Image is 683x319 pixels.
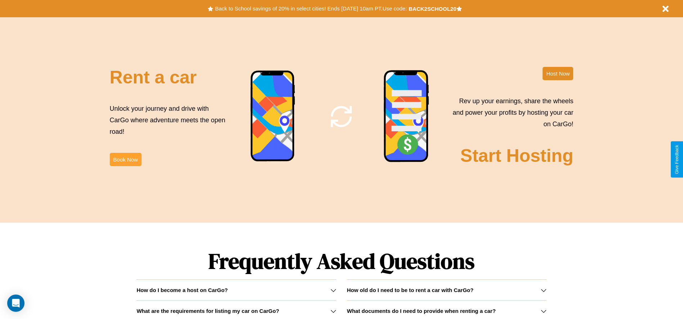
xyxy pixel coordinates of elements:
[136,308,279,314] h3: What are the requirements for listing my car on CarGo?
[347,287,474,293] h3: How old do I need to be to rent a car with CarGo?
[213,4,408,14] button: Back to School savings of 20% in select cities! Ends [DATE] 10am PT.Use code:
[110,103,228,138] p: Unlock your journey and drive with CarGo where adventure meets the open road!
[110,153,141,166] button: Book Now
[460,145,574,166] h2: Start Hosting
[136,243,546,279] h1: Frequently Asked Questions
[347,308,496,314] h3: What documents do I need to provide when renting a car?
[674,145,679,174] div: Give Feedback
[383,70,430,163] img: phone
[448,95,573,130] p: Rev up your earnings, share the wheels and power your profits by hosting your car on CarGo!
[7,295,24,312] div: Open Intercom Messenger
[136,287,228,293] h3: How do I become a host on CarGo?
[409,6,457,12] b: BACK2SCHOOL20
[250,70,296,163] img: phone
[110,67,197,88] h2: Rent a car
[543,67,573,80] button: Host Now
